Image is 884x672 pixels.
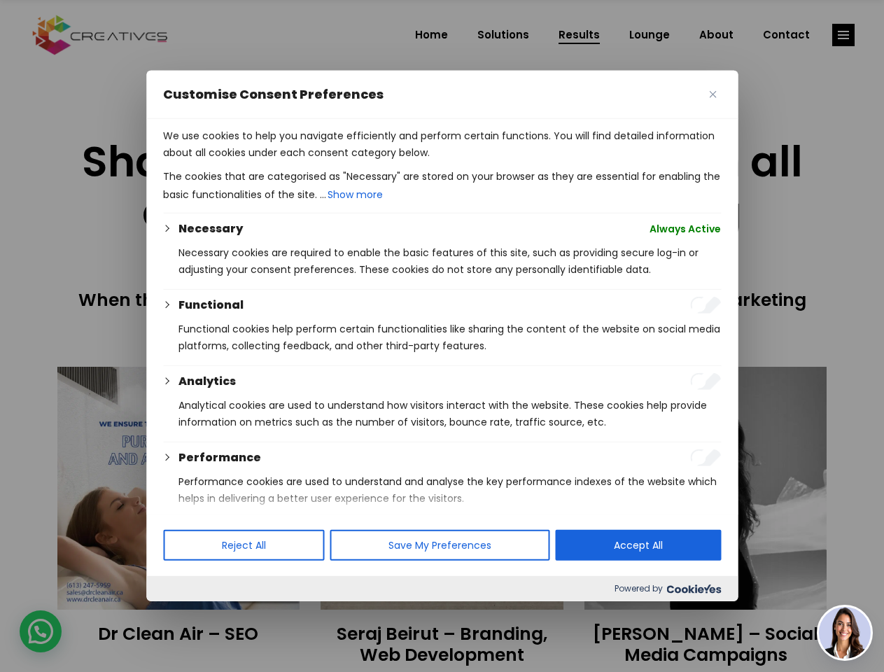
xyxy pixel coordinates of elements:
[178,473,721,507] p: Performance cookies are used to understand and analyse the key performance indexes of the website...
[666,584,721,594] img: Cookieyes logo
[326,185,384,204] button: Show more
[178,220,243,237] button: Necessary
[709,91,716,98] img: Close
[704,86,721,103] button: Close
[650,220,721,237] span: Always Active
[163,530,324,561] button: Reject All
[690,297,721,314] input: Enable Functional
[178,373,236,390] button: Analytics
[163,127,721,161] p: We use cookies to help you navigate efficiently and perform certain functions. You will find deta...
[178,449,261,466] button: Performance
[555,530,721,561] button: Accept All
[330,530,549,561] button: Save My Preferences
[690,373,721,390] input: Enable Analytics
[178,397,721,430] p: Analytical cookies are used to understand how visitors interact with the website. These cookies h...
[178,297,244,314] button: Functional
[819,607,871,659] img: agent
[163,168,721,204] p: The cookies that are categorised as "Necessary" are stored on your browser as they are essential ...
[146,576,738,601] div: Powered by
[163,86,384,103] span: Customise Consent Preferences
[690,449,721,466] input: Enable Performance
[178,244,721,278] p: Necessary cookies are required to enable the basic features of this site, such as providing secur...
[178,321,721,354] p: Functional cookies help perform certain functionalities like sharing the content of the website o...
[146,71,738,601] div: Customise Consent Preferences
